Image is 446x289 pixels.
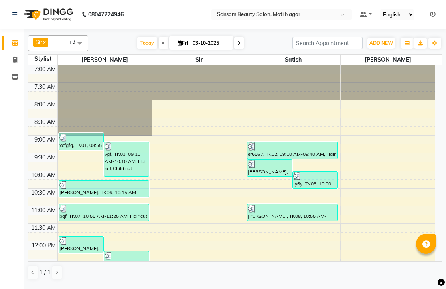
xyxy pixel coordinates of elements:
[39,268,51,277] span: 1 / 1
[247,204,337,221] div: [PERSON_NAME], TK08, 10:55 AM-11:25 AM, Hair cut & Trimming
[42,39,46,45] a: x
[30,189,57,197] div: 10:30 AM
[293,172,337,188] div: ty6y, TK05, 10:00 AM-10:30 AM, Hair cut
[246,55,340,65] span: Satish
[247,142,337,159] div: er6567, TK02, 09:10 AM-09:40 AM, Hair cut
[104,251,149,268] div: dgh, TK11, 12:15 PM-12:45 PM, Shaving
[247,160,292,176] div: [PERSON_NAME], TK04, 09:40 AM-10:10 AM, Hair cut
[152,55,246,65] span: Sir
[28,55,57,63] div: Stylist
[33,65,57,74] div: 7:00 AM
[137,37,157,49] span: Today
[58,55,152,65] span: [PERSON_NAME]
[412,257,438,281] iframe: chat widget
[20,3,75,26] img: logo
[369,40,393,46] span: ADD NEW
[341,55,435,65] span: [PERSON_NAME]
[33,136,57,144] div: 9:00 AM
[59,181,149,197] div: [PERSON_NAME], TK06, 10:15 AM-10:45 AM, Hair cut
[30,259,57,267] div: 12:30 PM
[36,39,42,45] span: Sir
[69,38,81,45] span: +3
[367,38,395,49] button: ADD NEW
[30,206,57,215] div: 11:00 AM
[59,204,149,221] div: bgf, TK07, 10:55 AM-11:25 AM, Hair cut & Trimming
[33,118,57,126] div: 8:30 AM
[104,142,149,176] div: vgf, TK03, 09:10 AM-10:10 AM, Hair cut,Child cut
[190,37,230,49] input: 2025-10-03
[59,133,103,150] div: xcfgfg, TK01, 08:55 AM-09:25 AM, Trimming
[33,83,57,91] div: 7:30 AM
[176,40,190,46] span: Fri
[292,37,363,49] input: Search Appointment
[88,3,124,26] b: 08047224946
[30,241,57,250] div: 12:00 PM
[33,100,57,109] div: 8:00 AM
[59,237,103,253] div: [PERSON_NAME], TK10, 11:50 AM-12:20 PM, Trimming
[30,224,57,232] div: 11:30 AM
[33,153,57,162] div: 9:30 AM
[30,171,57,179] div: 10:00 AM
